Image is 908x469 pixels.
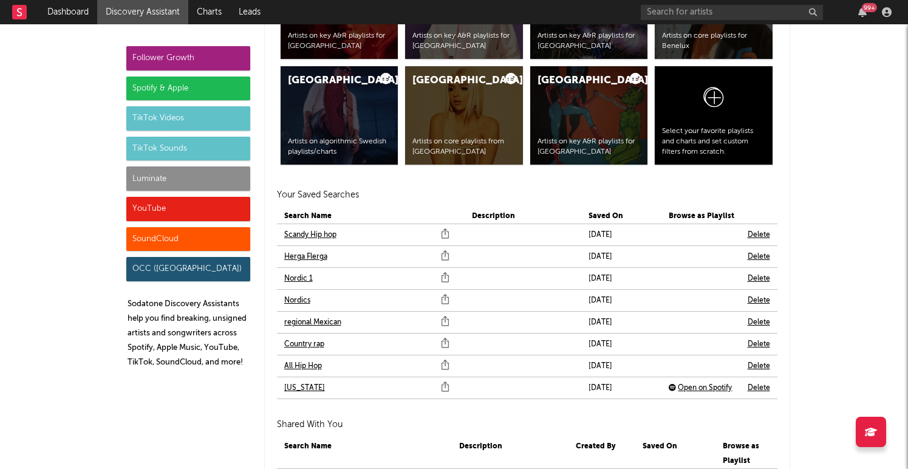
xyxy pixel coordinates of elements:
[740,224,777,246] td: Delete
[126,166,250,191] div: Luminate
[581,355,661,377] td: [DATE]
[277,188,777,202] h2: Your Saved Searches
[126,137,250,161] div: TikTok Sounds
[740,334,777,355] td: Delete
[581,209,661,224] th: Saved On
[581,224,661,246] td: [DATE]
[284,293,310,308] a: Nordics
[405,66,523,165] a: [GEOGRAPHIC_DATA]Artists on core playlists from [GEOGRAPHIC_DATA]
[581,268,661,290] td: [DATE]
[862,3,877,12] div: 99 +
[412,31,516,52] div: Artists on key A&R playlists for [GEOGRAPHIC_DATA]
[655,66,773,165] a: Select your favorite playlists and charts and set custom filters from scratch.
[277,209,465,224] th: Search Name
[662,126,765,157] div: Select your favorite playlists and charts and set custom filters from scratch.
[662,31,765,52] div: Artists on core playlists for Benelux
[412,74,495,88] div: [GEOGRAPHIC_DATA]
[740,355,777,377] td: Delete
[126,227,250,252] div: SoundCloud
[452,439,568,469] th: Description
[465,209,581,224] th: Description
[281,66,398,165] a: [GEOGRAPHIC_DATA]Artists on algorithmic Swedish playlists/charts
[126,106,250,131] div: TikTok Videos
[288,137,391,157] div: Artists on algorithmic Swedish playlists/charts
[126,46,250,70] div: Follower Growth
[581,290,661,312] td: [DATE]
[288,31,391,52] div: Artists on key A&R playlists for [GEOGRAPHIC_DATA]
[740,246,777,268] td: Delete
[284,315,341,330] a: regional Mexican
[641,5,823,20] input: Search for artists
[284,381,325,395] a: [US_STATE]
[581,312,661,334] td: [DATE]
[858,7,867,17] button: 99+
[284,272,313,286] a: Nordic 1
[126,197,250,221] div: YouTube
[669,381,739,395] div: Open on Spotify
[581,246,661,268] td: [DATE]
[538,74,620,88] div: [GEOGRAPHIC_DATA]
[740,268,777,290] td: Delete
[412,137,516,157] div: Artists on core playlists from [GEOGRAPHIC_DATA]
[581,377,661,399] td: [DATE]
[128,297,250,370] p: Sodatone Discovery Assistants help you find breaking, unsigned artists and songwriters across Spo...
[126,257,250,281] div: OCC ([GEOGRAPHIC_DATA])
[277,417,777,432] h2: Shared With You
[568,439,635,469] th: Created By
[288,74,370,88] div: [GEOGRAPHIC_DATA]
[277,439,452,469] th: Search Name
[740,290,777,312] td: Delete
[740,377,777,399] td: Delete
[284,359,322,374] a: All Hip Hop
[740,312,777,334] td: Delete
[581,334,661,355] td: [DATE]
[126,77,250,101] div: Spotify & Apple
[284,228,336,242] a: Scandy Hip hop
[530,66,648,165] a: [GEOGRAPHIC_DATA]Artists on key A&R playlists for [GEOGRAPHIC_DATA]
[635,439,715,469] th: Saved On
[284,337,324,352] a: Country rap
[661,209,740,224] th: Browse as Playlist
[538,31,641,52] div: Artists on key A&R playlists for [GEOGRAPHIC_DATA]
[284,250,327,264] a: Herga Flerga
[715,439,770,469] th: Browse as Playlist
[538,137,641,157] div: Artists on key A&R playlists for [GEOGRAPHIC_DATA]
[678,385,732,392] span: Open on Spotify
